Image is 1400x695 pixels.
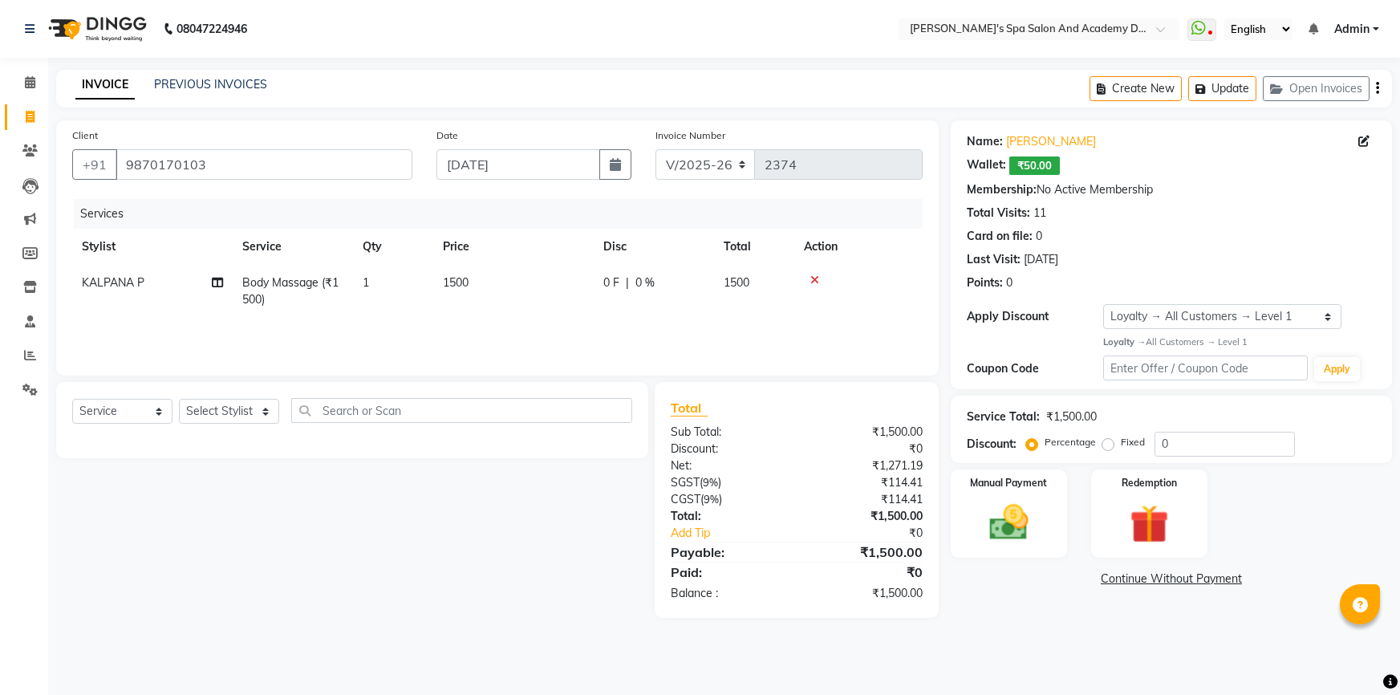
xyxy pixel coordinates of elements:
[967,228,1033,245] div: Card on file:
[967,205,1030,222] div: Total Visits:
[1090,76,1182,101] button: Create New
[797,563,935,582] div: ₹0
[1121,435,1145,449] label: Fixed
[1314,357,1360,381] button: Apply
[659,424,797,441] div: Sub Total:
[797,543,935,562] div: ₹1,500.00
[671,492,700,506] span: CGST
[72,229,233,265] th: Stylist
[1006,133,1096,150] a: [PERSON_NAME]
[1036,228,1042,245] div: 0
[659,441,797,457] div: Discount:
[797,585,935,602] div: ₹1,500.00
[797,424,935,441] div: ₹1,500.00
[594,229,714,265] th: Disc
[797,508,935,525] div: ₹1,500.00
[1006,274,1012,291] div: 0
[1263,76,1370,101] button: Open Invoices
[1045,435,1096,449] label: Percentage
[659,491,797,508] div: ( )
[659,457,797,474] div: Net:
[967,251,1021,268] div: Last Visit:
[1103,356,1308,380] input: Enter Offer / Coupon Code
[436,128,458,143] label: Date
[967,181,1376,198] div: No Active Membership
[1188,76,1256,101] button: Update
[714,229,794,265] th: Total
[443,275,469,290] span: 1500
[635,274,655,291] span: 0 %
[82,275,144,290] span: KALPANA P
[655,128,725,143] label: Invoice Number
[794,229,923,265] th: Action
[1103,335,1376,349] div: All Customers → Level 1
[954,571,1389,587] a: Continue Without Payment
[116,149,412,180] input: Search by Name/Mobile/Email/Code
[724,275,749,290] span: 1500
[659,474,797,491] div: ( )
[1122,476,1177,490] label: Redemption
[242,275,339,307] span: Body Massage (₹1500)
[967,156,1006,175] div: Wallet:
[967,181,1037,198] div: Membership:
[797,474,935,491] div: ₹114.41
[820,525,935,542] div: ₹0
[74,199,935,229] div: Services
[233,229,353,265] th: Service
[1334,21,1370,38] span: Admin
[433,229,594,265] th: Price
[72,149,117,180] button: +91
[1118,500,1181,548] img: _gift.svg
[797,491,935,508] div: ₹114.41
[291,398,632,423] input: Search or Scan
[659,525,819,542] a: Add Tip
[353,229,433,265] th: Qty
[626,274,629,291] span: |
[967,436,1017,453] div: Discount:
[977,500,1041,545] img: _cash.svg
[1103,336,1146,347] strong: Loyalty →
[967,408,1040,425] div: Service Total:
[797,457,935,474] div: ₹1,271.19
[671,475,700,490] span: SGST
[659,508,797,525] div: Total:
[659,585,797,602] div: Balance :
[671,400,708,417] span: Total
[704,493,719,506] span: 9%
[967,274,1003,291] div: Points:
[1033,205,1046,222] div: 11
[75,71,135,100] a: INVOICE
[154,77,267,91] a: PREVIOUS INVOICES
[72,128,98,143] label: Client
[603,274,619,291] span: 0 F
[1009,156,1060,175] span: ₹50.00
[967,308,1103,325] div: Apply Discount
[967,360,1103,377] div: Coupon Code
[659,543,797,562] div: Payable:
[363,275,369,290] span: 1
[41,6,151,51] img: logo
[1024,251,1058,268] div: [DATE]
[1046,408,1097,425] div: ₹1,500.00
[970,476,1047,490] label: Manual Payment
[703,476,718,489] span: 9%
[659,563,797,582] div: Paid:
[177,6,247,51] b: 08047224946
[967,133,1003,150] div: Name:
[797,441,935,457] div: ₹0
